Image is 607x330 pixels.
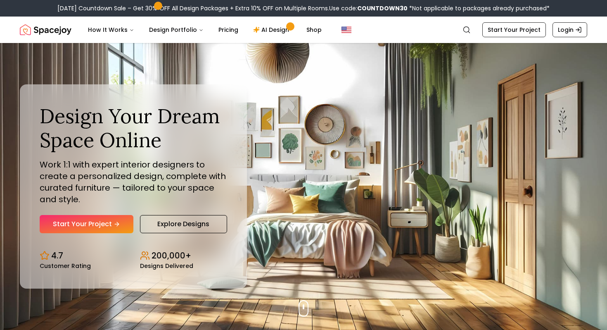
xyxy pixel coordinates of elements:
[142,22,210,38] button: Design Portfolio
[152,250,191,261] p: 200,000+
[20,17,587,43] nav: Global
[57,4,550,12] div: [DATE] Countdown Sale – Get 30% OFF All Design Packages + Extra 10% OFF on Multiple Rooms.
[140,215,227,233] a: Explore Designs
[81,22,328,38] nav: Main
[20,22,71,38] img: Spacejoy Logo
[51,250,63,261] p: 4.7
[357,4,408,12] b: COUNTDOWN30
[40,263,91,269] small: Customer Rating
[482,22,546,37] a: Start Your Project
[247,22,298,38] a: AI Design
[408,4,550,12] span: *Not applicable to packages already purchased*
[81,22,141,38] button: How It Works
[20,22,71,38] a: Spacejoy
[40,215,133,233] a: Start Your Project
[329,4,408,12] span: Use code:
[140,263,193,269] small: Designs Delivered
[40,159,227,205] p: Work 1:1 with expert interior designers to create a personalized design, complete with curated fu...
[341,25,351,35] img: United States
[40,243,227,269] div: Design stats
[552,22,587,37] a: Login
[212,22,245,38] a: Pricing
[300,22,328,38] a: Shop
[40,104,227,152] h1: Design Your Dream Space Online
